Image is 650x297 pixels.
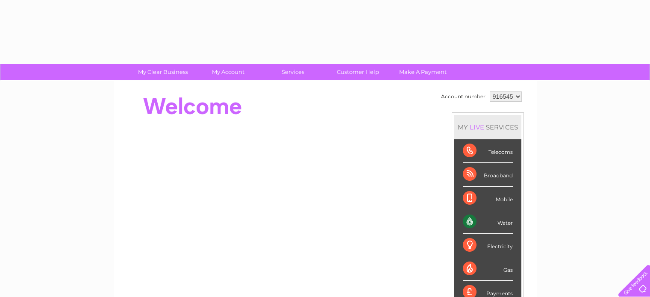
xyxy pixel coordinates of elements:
[463,234,513,257] div: Electricity
[454,115,521,139] div: MY SERVICES
[323,64,393,80] a: Customer Help
[463,210,513,234] div: Water
[258,64,328,80] a: Services
[193,64,263,80] a: My Account
[468,123,486,131] div: LIVE
[463,139,513,163] div: Telecoms
[128,64,198,80] a: My Clear Business
[463,257,513,281] div: Gas
[388,64,458,80] a: Make A Payment
[463,163,513,186] div: Broadband
[439,89,488,104] td: Account number
[463,187,513,210] div: Mobile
